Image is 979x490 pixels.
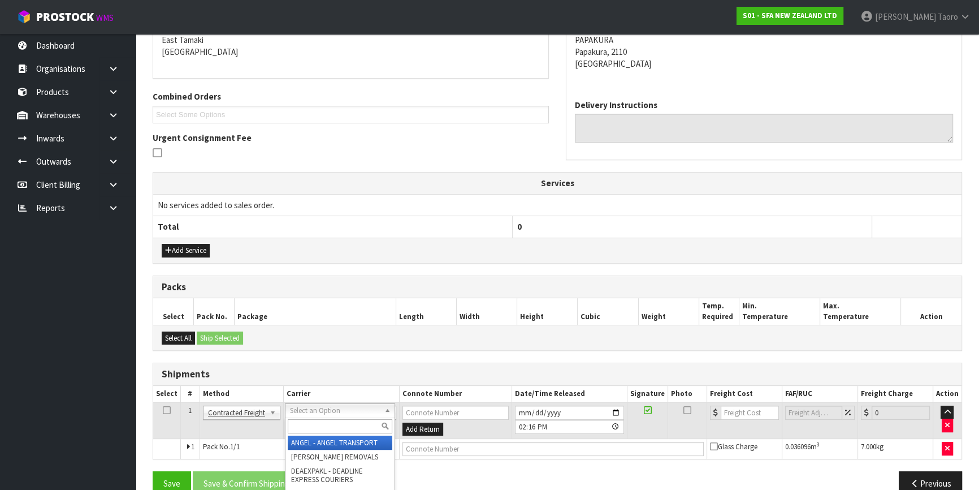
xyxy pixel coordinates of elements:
input: Freight Charge [872,406,930,420]
img: cube-alt.png [17,10,31,24]
span: 0.036096 [785,442,811,452]
th: Select [153,386,181,402]
th: Height [517,298,578,325]
th: Select [153,298,194,325]
strong: S01 - SFA NEW ZEALAND LTD [743,11,837,20]
th: Freight Charge [858,386,933,402]
li: [PERSON_NAME] REMOVALS [288,450,392,464]
th: Method [200,386,283,402]
span: Contracted Freight [208,406,265,420]
th: Package [234,298,396,325]
th: Services [153,173,961,194]
small: WMS [96,12,114,23]
th: Photo [668,386,707,402]
th: Weight [638,298,699,325]
td: Pack No. [200,439,399,459]
th: Length [396,298,456,325]
input: Connote Number [402,442,704,456]
span: Taoro [938,11,958,22]
td: kg [858,439,933,459]
label: Delivery Instructions [575,99,657,111]
span: 1/1 [230,442,240,452]
input: Freight Cost [721,406,779,420]
button: Ship Selected [197,332,243,345]
span: 7.000 [861,442,876,452]
span: 1 [191,442,194,452]
a: S01 - SFA NEW ZEALAND LTD [737,7,843,25]
button: Add Return [402,423,443,436]
span: Glass Charge [710,442,757,452]
button: Select All [162,332,195,345]
h3: Packs [162,282,953,293]
th: Min. Temperature [739,298,820,325]
th: Signature [627,386,668,402]
th: Max. Temperature [820,298,901,325]
span: Select an Option [290,404,380,418]
label: Urgent Consignment Fee [153,132,252,144]
td: m [782,439,858,459]
th: Cubic [578,298,638,325]
sup: 3 [817,441,820,448]
address: [STREET_ADDRESS] PAPAKURA Papakura, 2110 [GEOGRAPHIC_DATA] [575,10,953,70]
th: # [181,386,200,402]
th: Pack No. [194,298,235,325]
input: Connote Number [402,406,509,420]
th: Connote Number [399,386,512,402]
th: FAF/RUC [782,386,858,402]
h3: Shipments [162,369,953,380]
span: 1 [188,406,192,415]
th: Freight Cost [707,386,782,402]
input: Freight Adjustment [785,406,843,420]
th: Total [153,216,513,238]
td: No services added to sales order. [153,194,961,216]
li: DEAEXPAKL - DEADLINE EXPRESS COURIERS [288,464,392,487]
th: Action [933,386,961,402]
th: Temp. Required [699,298,739,325]
label: Combined Orders [153,91,221,102]
span: 0 [517,221,522,232]
span: ProStock [36,10,94,24]
th: Date/Time Released [512,386,627,402]
button: Add Service [162,244,210,257]
span: [PERSON_NAME] [875,11,936,22]
li: ANGEL - ANGEL TRANSPORT [288,436,392,450]
th: Action [901,298,961,325]
th: Width [456,298,517,325]
th: Carrier [283,386,399,402]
